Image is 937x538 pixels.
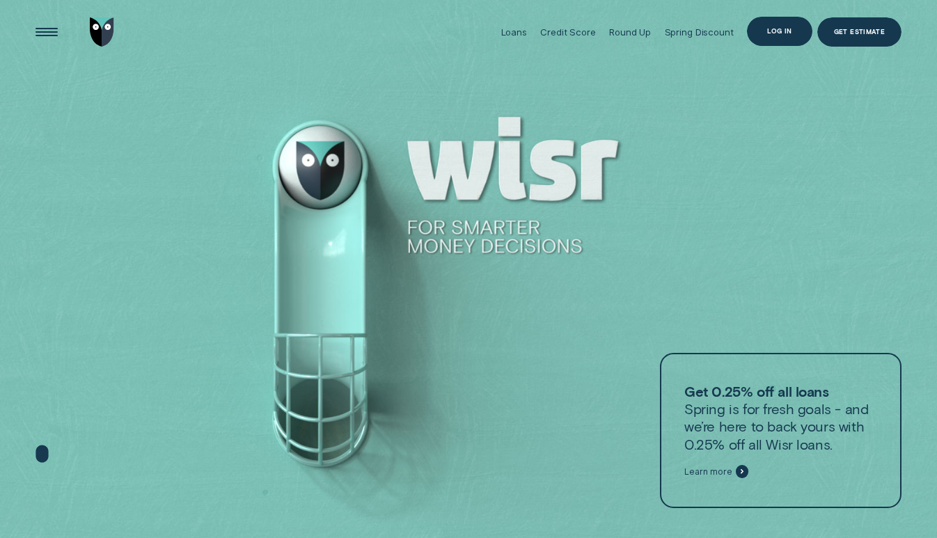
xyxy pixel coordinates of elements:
[32,17,61,47] button: Open Menu
[665,26,734,38] div: Spring Discount
[540,26,595,38] div: Credit Score
[747,17,812,46] button: Log in
[767,29,792,34] div: Log in
[684,383,877,453] p: Spring is for fresh goals - and we’re here to back yours with 0.25% off all Wisr loans.
[817,17,901,47] a: Get Estimate
[609,26,651,38] div: Round Up
[684,383,829,399] strong: Get 0.25% off all loans
[501,26,527,38] div: Loans
[90,17,114,47] img: Wisr
[684,466,732,477] span: Learn more
[660,353,901,508] a: Get 0.25% off all loansSpring is for fresh goals - and we’re here to back yours with 0.25% off al...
